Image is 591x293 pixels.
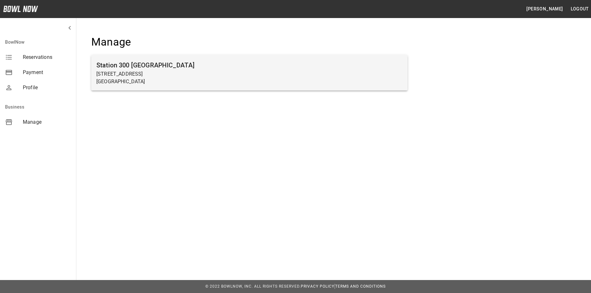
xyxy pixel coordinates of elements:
[568,3,591,15] button: Logout
[23,69,71,76] span: Payment
[96,70,402,78] p: [STREET_ADDRESS]
[23,84,71,91] span: Profile
[524,3,565,15] button: [PERSON_NAME]
[301,284,334,289] a: Privacy Policy
[205,284,301,289] span: © 2022 BowlNow, Inc. All Rights Reserved.
[96,78,402,85] p: [GEOGRAPHIC_DATA]
[96,60,402,70] h6: Station 300 [GEOGRAPHIC_DATA]
[3,6,38,12] img: logo
[91,35,408,49] h4: Manage
[23,53,71,61] span: Reservations
[23,118,71,126] span: Manage
[335,284,386,289] a: Terms and Conditions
